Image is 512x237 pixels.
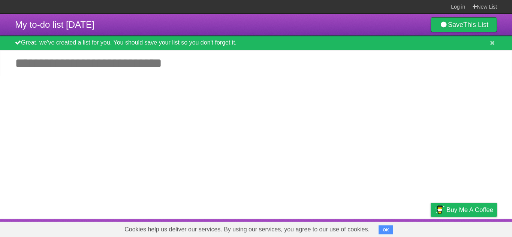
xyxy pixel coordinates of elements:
b: This List [463,21,488,28]
a: SaveThis List [431,17,497,32]
span: Buy me a coffee [446,203,493,216]
span: Cookies help us deliver our services. By using our services, you agree to our use of cookies. [117,222,377,237]
button: OK [379,225,393,234]
img: Buy me a coffee [434,203,445,216]
span: My to-do list [DATE] [15,19,94,30]
a: Buy me a coffee [431,203,497,217]
a: Developers [356,221,386,235]
a: About [331,221,347,235]
a: Suggest a feature [450,221,497,235]
a: Terms [395,221,412,235]
a: Privacy [421,221,440,235]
